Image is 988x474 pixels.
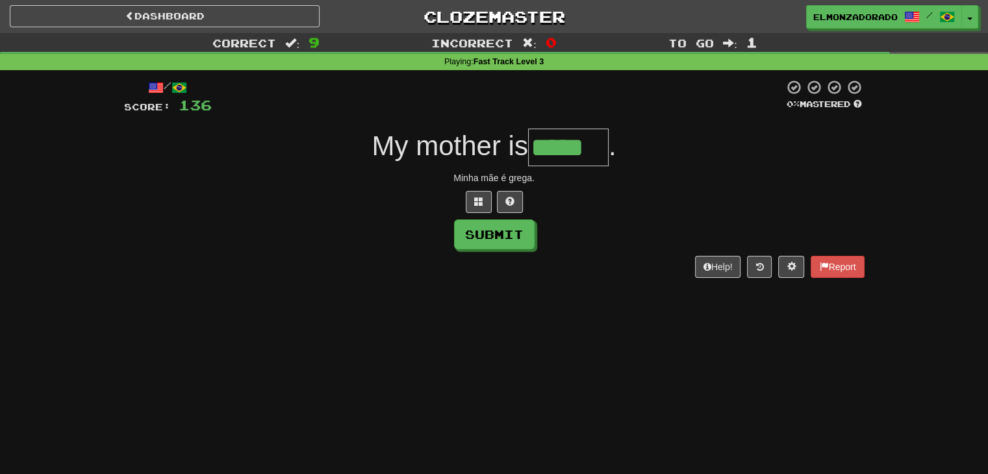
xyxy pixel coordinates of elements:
[124,101,171,112] span: Score:
[787,99,800,109] span: 0 %
[124,171,865,184] div: Minha mãe é grega.
[285,38,299,49] span: :
[813,11,898,23] span: ElMonzaDorado
[522,38,537,49] span: :
[811,256,864,278] button: Report
[372,131,527,161] span: My mother is
[212,36,276,49] span: Correct
[723,38,737,49] span: :
[747,256,772,278] button: Round history (alt+y)
[784,99,865,110] div: Mastered
[546,34,557,50] span: 0
[309,34,320,50] span: 9
[497,191,523,213] button: Single letter hint - you only get 1 per sentence and score half the points! alt+h
[926,10,933,19] span: /
[339,5,649,28] a: Clozemaster
[179,97,212,113] span: 136
[124,79,212,95] div: /
[609,131,616,161] span: .
[806,5,962,29] a: ElMonzaDorado /
[695,256,741,278] button: Help!
[10,5,320,27] a: Dashboard
[466,191,492,213] button: Switch sentence to multiple choice alt+p
[454,219,535,249] button: Submit
[474,57,544,66] strong: Fast Track Level 3
[746,34,757,50] span: 1
[431,36,513,49] span: Incorrect
[668,36,714,49] span: To go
